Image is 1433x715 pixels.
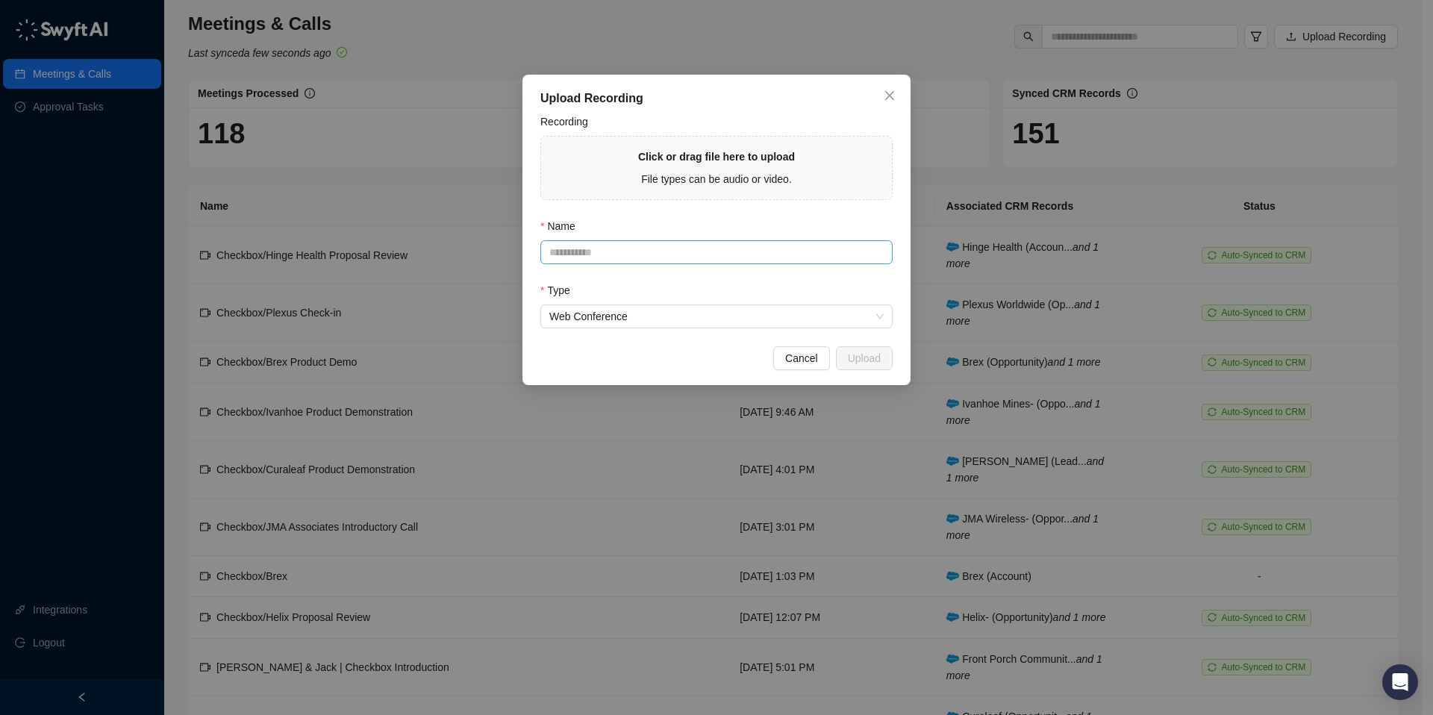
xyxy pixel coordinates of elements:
span: Web Conference [549,305,884,328]
span: Cancel [785,350,818,366]
div: Upload Recording [540,90,893,107]
button: Upload [836,346,893,370]
button: Close [878,84,902,107]
span: close [884,90,896,102]
label: Name [540,218,586,234]
label: Recording [540,113,599,130]
input: Name [540,240,893,264]
label: Type [540,282,581,299]
span: File types can be audio or video. [641,173,792,185]
button: Cancel [773,346,830,370]
strong: Click or drag file here to upload [638,151,795,163]
div: Open Intercom Messenger [1382,664,1418,700]
span: Click or drag file here to uploadFile types can be audio or video. [541,137,892,199]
